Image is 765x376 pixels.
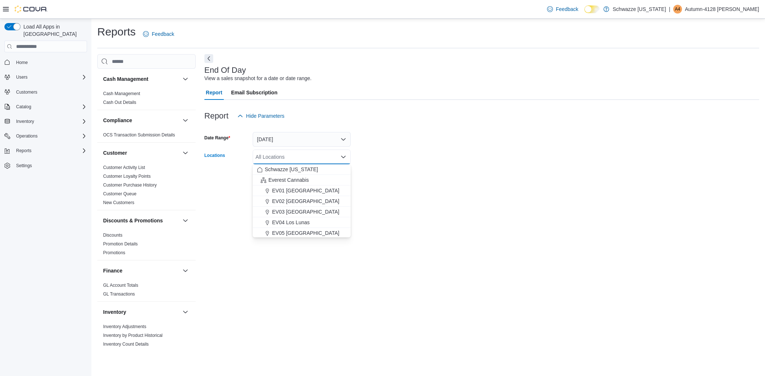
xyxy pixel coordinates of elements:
[103,282,138,288] span: GL Account Totals
[103,324,146,330] span: Inventory Adjustments
[103,191,136,197] span: Customer Queue
[97,131,196,142] div: Compliance
[253,175,351,185] button: Everest Cannabis
[97,163,196,210] div: Customer
[272,208,339,215] span: EV03 [GEOGRAPHIC_DATA]
[13,146,34,155] button: Reports
[13,161,35,170] a: Settings
[103,182,157,188] span: Customer Purchase History
[103,292,135,297] a: GL Transactions
[13,88,40,97] a: Customers
[253,228,351,238] button: EV05 [GEOGRAPHIC_DATA]
[13,132,41,140] button: Operations
[234,109,287,123] button: Hide Parameters
[103,117,132,124] h3: Compliance
[103,350,164,356] a: Inventory On Hand by Package
[253,196,351,207] button: EV02 [GEOGRAPHIC_DATA]
[103,324,146,329] a: Inventory Adjustments
[103,332,163,338] span: Inventory by Product Historical
[103,342,149,347] a: Inventory Count Details
[673,5,682,14] div: Autumn-4128 Mares
[16,148,31,154] span: Reports
[1,131,90,141] button: Operations
[272,229,339,237] span: EV05 [GEOGRAPHIC_DATA]
[613,5,666,14] p: Schwazze [US_STATE]
[1,160,90,171] button: Settings
[13,87,87,97] span: Customers
[4,54,87,190] nav: Complex example
[103,91,140,96] a: Cash Management
[181,308,190,316] button: Inventory
[16,119,34,124] span: Inventory
[13,102,87,111] span: Catalog
[544,2,581,16] a: Feedback
[16,74,27,80] span: Users
[204,75,312,82] div: View a sales snapshot for a date or date range.
[103,117,180,124] button: Compliance
[20,23,87,38] span: Load All Apps in [GEOGRAPHIC_DATA]
[103,191,136,196] a: Customer Queue
[13,117,87,126] span: Inventory
[103,241,138,247] a: Promotion Details
[268,176,309,184] span: Everest Cannabis
[13,132,87,140] span: Operations
[204,66,246,75] h3: End Of Day
[181,216,190,225] button: Discounts & Promotions
[253,164,351,175] button: Schwazze [US_STATE]
[13,146,87,155] span: Reports
[103,291,135,297] span: GL Transactions
[16,163,32,169] span: Settings
[97,25,136,39] h1: Reports
[669,5,670,14] p: |
[140,27,177,41] a: Feedback
[103,99,136,105] span: Cash Out Details
[253,207,351,217] button: EV03 [GEOGRAPHIC_DATA]
[181,116,190,125] button: Compliance
[16,89,37,95] span: Customers
[103,165,145,170] a: Customer Activity List
[103,232,123,238] span: Discounts
[97,281,196,301] div: Finance
[181,148,190,157] button: Customer
[103,149,180,157] button: Customer
[13,117,37,126] button: Inventory
[206,85,222,100] span: Report
[103,75,180,83] button: Cash Management
[13,58,31,67] a: Home
[181,266,190,275] button: Finance
[103,132,175,138] a: OCS Transaction Submission Details
[204,153,225,158] label: Locations
[556,5,578,13] span: Feedback
[103,233,123,238] a: Discounts
[253,185,351,196] button: EV01 [GEOGRAPHIC_DATA]
[15,5,48,13] img: Cova
[272,187,339,194] span: EV01 [GEOGRAPHIC_DATA]
[272,219,310,226] span: EV04 Los Lunas
[584,5,600,13] input: Dark Mode
[265,166,318,173] span: Schwazze [US_STATE]
[103,267,123,274] h3: Finance
[181,75,190,83] button: Cash Management
[1,146,90,156] button: Reports
[13,73,87,82] span: Users
[97,89,196,110] div: Cash Management
[253,132,351,147] button: [DATE]
[103,174,151,179] a: Customer Loyalty Points
[103,91,140,97] span: Cash Management
[103,200,134,205] a: New Customers
[103,75,148,83] h3: Cash Management
[13,161,87,170] span: Settings
[16,104,31,110] span: Catalog
[1,102,90,112] button: Catalog
[13,57,87,67] span: Home
[97,231,196,260] div: Discounts & Promotions
[103,341,149,347] span: Inventory Count Details
[1,116,90,127] button: Inventory
[103,173,151,179] span: Customer Loyalty Points
[152,30,174,38] span: Feedback
[103,250,125,256] span: Promotions
[13,73,30,82] button: Users
[675,5,681,14] span: A4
